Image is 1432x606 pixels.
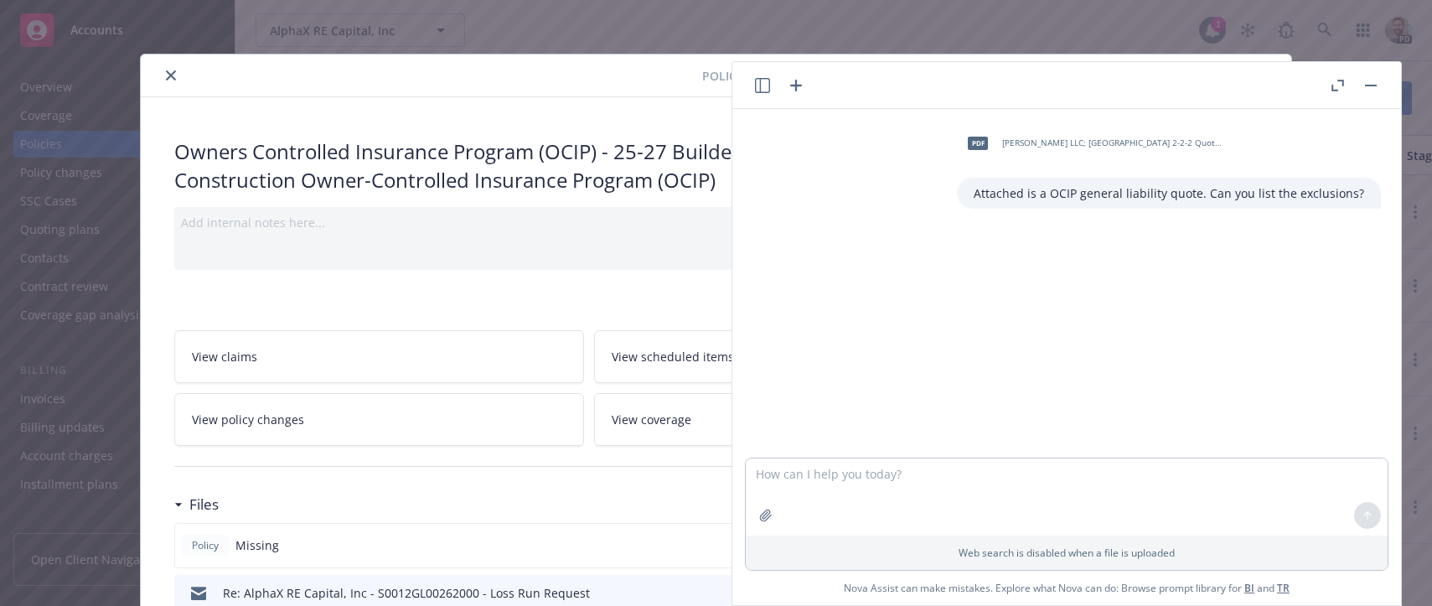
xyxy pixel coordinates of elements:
span: View claims [192,348,257,365]
span: View scheduled items [612,348,734,365]
h3: Files [189,494,219,515]
p: Web search is disabled when a file is uploaded [756,546,1378,560]
span: Missing [235,536,279,554]
button: close [161,65,181,85]
p: Attached is a OCIP general liability quote. Can you list the exclusions? [974,184,1364,202]
span: View policy changes [192,411,304,428]
a: View policy changes [174,393,584,446]
div: pdf[PERSON_NAME] LLC; [GEOGRAPHIC_DATA] 2-2-2 Quote.pdf [957,122,1225,164]
span: View coverage [612,411,691,428]
div: Owners Controlled Insurance Program (OCIP) - 25-27 Builders Risk/ Course of Construction Owner-Co... [174,137,1003,194]
a: View scheduled items [594,330,1004,383]
span: Policy [189,538,222,553]
span: [PERSON_NAME] LLC; [GEOGRAPHIC_DATA] 2-2-2 Quote.pdf [1002,137,1222,148]
span: Policy [702,67,743,85]
div: Add internal notes here... [181,214,996,231]
span: Nova Assist can make mistakes. Explore what Nova can do: Browse prompt library for and [844,571,1290,605]
div: Re: AlphaX RE Capital, Inc - S0012GL00262000 - Loss Run Request [223,584,590,602]
a: TR [1277,581,1290,595]
a: BI [1244,581,1254,595]
a: View coverage [594,393,1004,446]
span: pdf [968,137,988,149]
div: Files [174,494,219,515]
a: View claims [174,330,584,383]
